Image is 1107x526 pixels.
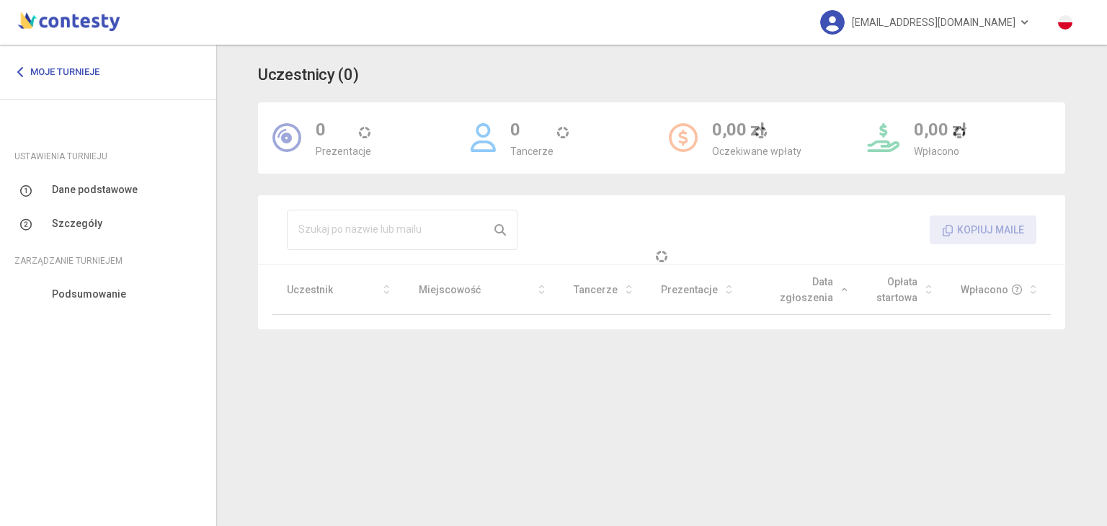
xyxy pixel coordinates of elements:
span: Dane podstawowe [52,182,138,197]
span: Szczegóły [52,215,102,231]
div: Ustawienia turnieju [14,148,202,164]
span: Podsumowanie [52,286,126,302]
span: [EMAIL_ADDRESS][DOMAIN_NAME] [852,7,1015,37]
span: Zarządzanie turniejem [14,253,123,269]
img: number-2 [20,218,32,231]
h3: Uczestnicy (0) [258,63,358,88]
a: Moje turnieje [14,59,110,85]
img: number-1 [20,184,32,197]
